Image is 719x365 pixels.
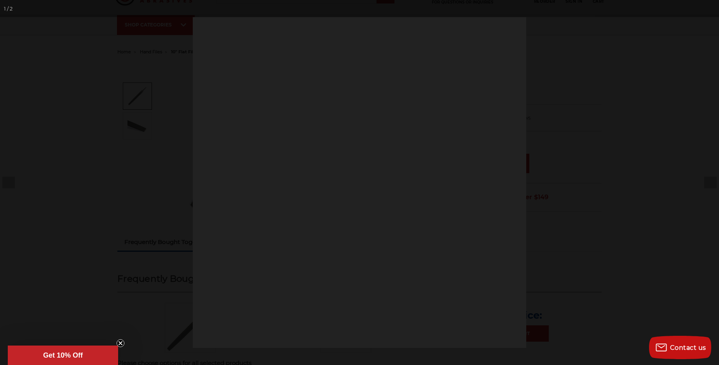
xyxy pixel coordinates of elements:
div: Get 10% OffClose teaser [8,346,118,365]
button: Contact us [649,336,711,359]
span: Get 10% Off [43,351,83,359]
span: Contact us [670,344,706,351]
button: Next (arrow right) [692,163,719,202]
button: Close teaser [117,339,124,347]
